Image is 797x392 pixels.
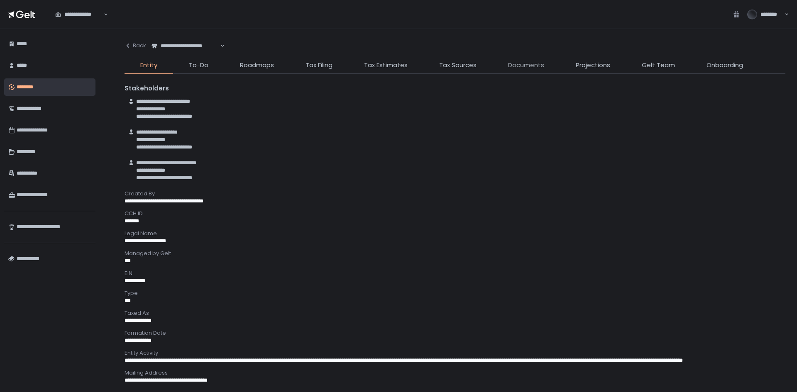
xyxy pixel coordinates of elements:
input: Search for option [219,42,220,50]
span: Gelt Team [642,61,675,70]
span: Onboarding [707,61,743,70]
div: Managed by Gelt [125,250,785,257]
span: Roadmaps [240,61,274,70]
span: Tax Filing [306,61,332,70]
div: Formation Date [125,329,785,337]
div: Search for option [146,37,225,55]
span: Projections [576,61,610,70]
div: EIN [125,270,785,277]
button: Back [125,37,146,54]
div: Stakeholders [125,84,785,93]
div: Taxed As [125,309,785,317]
div: Back [125,42,146,49]
div: Mailing Address [125,369,785,377]
div: Type [125,290,785,297]
span: Documents [508,61,544,70]
div: Created By [125,190,785,197]
span: Tax Sources [439,61,477,70]
div: Search for option [50,6,108,23]
div: Entity Activity [125,349,785,357]
span: Tax Estimates [364,61,408,70]
span: To-Do [189,61,208,70]
div: CCH ID [125,210,785,217]
span: Entity [140,61,157,70]
div: Legal Name [125,230,785,237]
